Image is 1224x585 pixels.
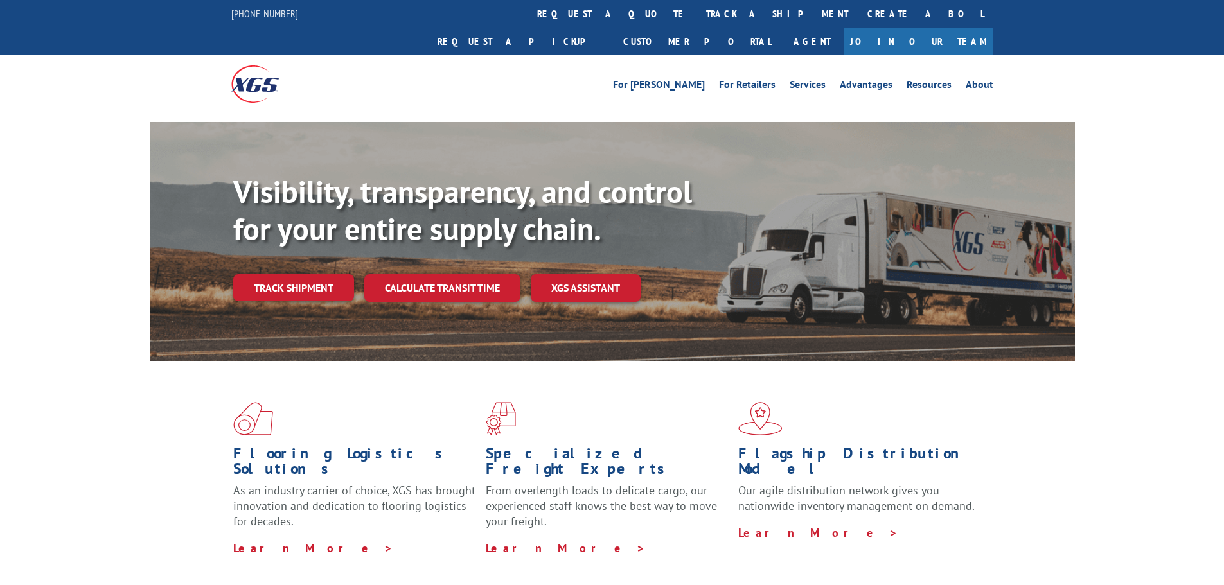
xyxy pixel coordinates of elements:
a: Services [790,80,826,94]
a: For [PERSON_NAME] [613,80,705,94]
img: xgs-icon-focused-on-flooring-red [486,402,516,435]
a: Learn More > [233,541,393,555]
a: Join Our Team [844,28,993,55]
img: xgs-icon-total-supply-chain-intelligence-red [233,402,273,435]
b: Visibility, transparency, and control for your entire supply chain. [233,171,692,249]
a: [PHONE_NUMBER] [231,7,298,20]
a: Learn More > [486,541,646,555]
p: From overlength loads to delicate cargo, our experienced staff knows the best way to move your fr... [486,483,729,540]
a: Resources [907,80,952,94]
a: For Retailers [719,80,776,94]
a: Calculate transit time [364,274,520,302]
a: Request a pickup [428,28,614,55]
a: Customer Portal [614,28,781,55]
span: As an industry carrier of choice, XGS has brought innovation and dedication to flooring logistics... [233,483,475,528]
a: XGS ASSISTANT [531,274,641,302]
h1: Flooring Logistics Solutions [233,446,476,483]
h1: Flagship Distribution Model [738,446,981,483]
a: About [966,80,993,94]
a: Learn More > [738,525,898,540]
a: Track shipment [233,274,354,301]
a: Agent [781,28,844,55]
span: Our agile distribution network gives you nationwide inventory management on demand. [738,483,975,513]
h1: Specialized Freight Experts [486,446,729,483]
a: Advantages [840,80,892,94]
img: xgs-icon-flagship-distribution-model-red [738,402,783,435]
